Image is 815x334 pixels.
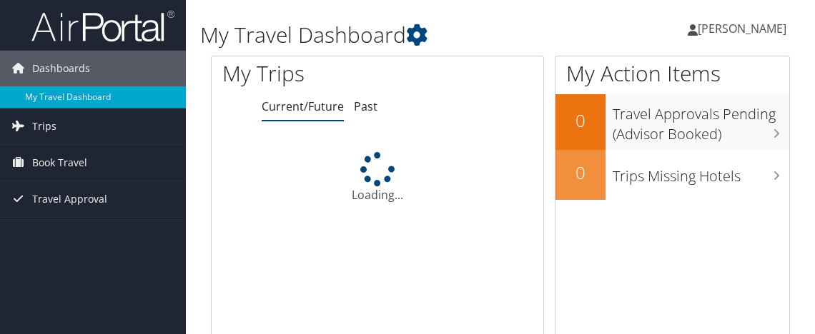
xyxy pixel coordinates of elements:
[32,181,107,217] span: Travel Approval
[354,98,377,114] a: Past
[262,98,344,114] a: Current/Future
[555,108,606,133] h2: 0
[200,20,601,50] h1: My Travel Dashboard
[613,159,789,186] h3: Trips Missing Hotels
[32,145,87,181] span: Book Travel
[222,59,395,88] h1: My Trips
[698,21,786,36] span: [PERSON_NAME]
[613,97,789,144] h3: Travel Approvals Pending (Advisor Booked)
[31,9,174,43] img: airportal-logo.png
[555,94,789,149] a: 0Travel Approvals Pending (Advisor Booked)
[32,51,90,86] span: Dashboards
[212,152,543,203] div: Loading...
[555,161,606,185] h2: 0
[555,150,789,200] a: 0Trips Missing Hotels
[32,108,56,144] span: Trips
[688,7,801,50] a: [PERSON_NAME]
[555,59,789,88] h1: My Action Items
